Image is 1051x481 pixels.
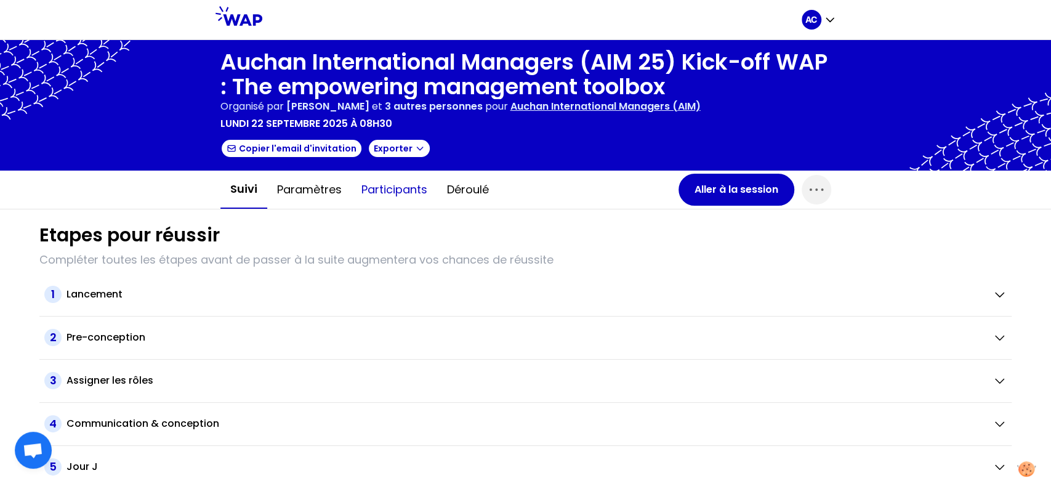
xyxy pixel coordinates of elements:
span: 4 [44,415,62,432]
h2: Jour J [66,459,98,474]
p: pour [485,99,508,114]
button: Participants [352,171,437,208]
div: Ouvrir le chat [15,432,52,469]
button: 5Jour J [44,458,1007,475]
h2: Pre-conception [66,330,145,345]
span: 5 [44,458,62,475]
button: Exporter [368,139,431,158]
span: 2 [44,329,62,346]
button: AC [802,10,836,30]
p: Organisé par [220,99,284,114]
h2: Communication & conception [66,416,219,431]
p: Compléter toutes les étapes avant de passer à la suite augmentera vos chances de réussite [39,251,1012,269]
span: 3 [44,372,62,389]
h2: Assigner les rôles [66,373,153,388]
p: Auchan International Managers (AIM) [510,99,701,114]
span: [PERSON_NAME] [286,99,369,113]
span: 3 autres personnes [385,99,483,113]
h1: Etapes pour réussir [39,224,220,246]
p: lundi 22 septembre 2025 à 08h30 [220,116,392,131]
h2: Lancement [66,287,123,302]
button: 2Pre-conception [44,329,1007,346]
h1: Auchan International Managers (AIM 25) Kick-off WAP : The empowering management toolbox [220,50,831,99]
button: 3Assigner les rôles [44,372,1007,389]
button: Copier l'email d'invitation [220,139,363,158]
button: 4Communication & conception [44,415,1007,432]
button: Déroulé [437,171,499,208]
button: Aller à la session [679,174,794,206]
button: Suivi [220,171,267,209]
button: 1Lancement [44,286,1007,303]
p: et [286,99,483,114]
p: AC [805,14,817,26]
span: 1 [44,286,62,303]
button: Paramètres [267,171,352,208]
